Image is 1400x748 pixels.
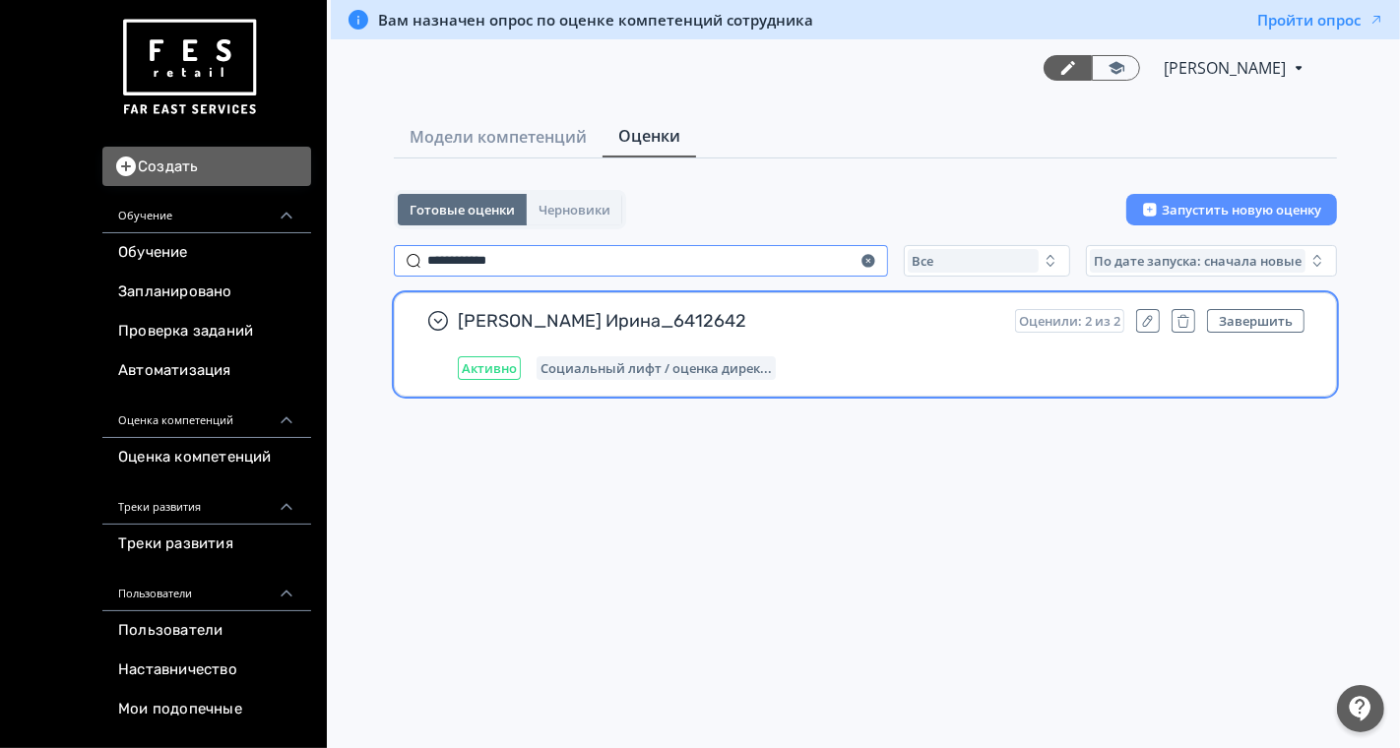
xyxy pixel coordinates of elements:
[1094,253,1302,269] span: По дате запуска: сначала новые
[912,253,933,269] span: Все
[410,125,587,149] span: Модели компетенций
[1164,56,1289,80] span: Светлана Илюхина
[102,186,311,233] div: Обучение
[1126,194,1337,225] button: Запустить новую оценку
[410,202,515,218] span: Готовые оценки
[102,391,311,438] div: Оценка компетенций
[539,202,610,218] span: Черновики
[1086,245,1337,277] button: По дате запуска: сначала новые
[102,351,311,391] a: Автоматизация
[118,12,260,123] img: https://files.teachbase.ru/system/account/57463/logo/medium-936fc5084dd2c598f50a98b9cbe0469a.png
[102,477,311,525] div: Треки развития
[102,690,311,729] a: Мои подопечные
[458,309,999,333] span: [PERSON_NAME] Ирина_6412642
[378,10,813,30] span: Вам назначен опрос по оценке компетенций сотрудника
[102,312,311,351] a: Проверка заданий
[904,245,1070,277] button: Все
[1207,309,1305,333] button: Завершить
[102,233,311,273] a: Обучение
[102,147,311,186] button: Создать
[462,360,517,376] span: Активно
[1257,10,1384,30] button: Пройти опрос
[102,651,311,690] a: Наставничество
[102,525,311,564] a: Треки развития
[541,360,772,376] span: Социальный лифт / оценка директора магазина
[1019,313,1120,329] span: Оценили: 2 из 2
[102,564,311,611] div: Пользователи
[618,124,680,148] span: Оценки
[102,611,311,651] a: Пользователи
[1092,55,1140,81] a: Переключиться в режим ученика
[102,273,311,312] a: Запланировано
[102,438,311,477] a: Оценка компетенций
[527,194,622,225] button: Черновики
[398,194,527,225] button: Готовые оценки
